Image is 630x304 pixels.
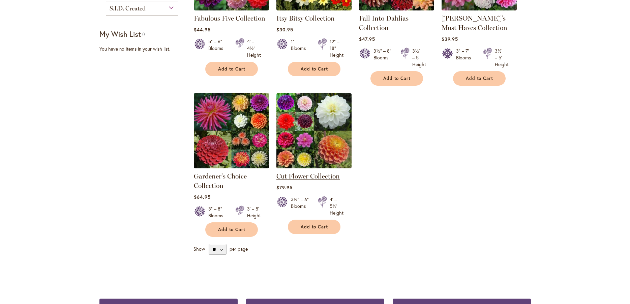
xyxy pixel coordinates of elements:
[194,14,265,22] a: Fabulous Five Collection
[230,246,248,252] span: per page
[359,14,409,32] a: Fall Into Dahlias Collection
[383,76,411,81] span: Add to Cart
[276,163,352,170] a: CUT FLOWER COLLECTION
[442,5,517,12] a: Heather's Must Haves Collection
[193,246,205,252] span: Show
[276,5,352,12] a: Itsy Bitsy Collection
[456,48,475,68] div: 3" – 7" Blooms
[453,71,506,86] button: Add to Cart
[218,227,246,232] span: Add to Cart
[218,66,246,72] span: Add to Cart
[205,222,258,237] button: Add to Cart
[330,38,343,58] div: 12" – 18" Height
[208,205,227,219] div: 3" – 8" Blooms
[301,224,328,230] span: Add to Cart
[205,62,258,76] button: Add to Cart
[194,5,269,12] a: Fabulous Five Collection
[442,14,507,32] a: [PERSON_NAME]'s Must Haves Collection
[359,36,375,42] span: $47.95
[194,172,247,190] a: Gardener's Choice Collection
[359,5,434,12] a: Fall Into Dahlias Collection
[194,26,211,33] span: $44.95
[288,220,340,234] button: Add to Cart
[495,48,509,68] div: 3½' – 5' Height
[291,38,310,58] div: 1" Blooms
[370,71,423,86] button: Add to Cart
[373,48,392,68] div: 3½" – 8" Blooms
[5,280,24,299] iframe: Launch Accessibility Center
[276,14,335,22] a: Itsy Bitsy Collection
[301,66,328,72] span: Add to Cart
[208,38,227,58] div: 5" – 6" Blooms
[99,29,141,39] strong: My Wish List
[247,38,261,58] div: 4' – 4½' Height
[288,62,340,76] button: Add to Cart
[276,26,293,33] span: $30.95
[276,93,352,168] img: CUT FLOWER COLLECTION
[194,194,211,200] span: $64.95
[291,196,310,216] div: 3½" – 6" Blooms
[276,172,340,180] a: Cut Flower Collection
[99,46,189,52] div: You have no items in your wish list.
[466,76,493,81] span: Add to Cart
[276,184,293,191] span: $79.95
[247,205,261,219] div: 3' – 5' Height
[412,48,426,68] div: 3½' – 5' Height
[110,5,146,12] span: S.I.D. Created
[330,196,343,216] div: 4' – 5½' Height
[194,93,269,168] img: Gardener's Choice Collection
[194,163,269,170] a: Gardener's Choice Collection
[442,36,458,42] span: $39.95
